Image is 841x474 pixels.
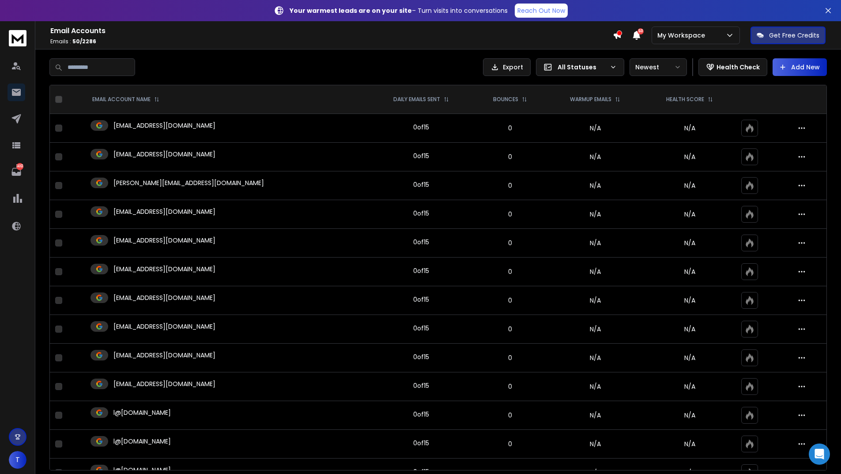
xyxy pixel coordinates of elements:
td: N/A [547,372,644,401]
button: Health Check [698,58,767,76]
p: [EMAIL_ADDRESS][DOMAIN_NAME] [113,236,215,245]
td: N/A [547,229,644,258]
p: N/A [649,267,730,276]
div: 0 of 15 [413,439,429,447]
p: N/A [649,353,730,362]
button: Export [483,58,531,76]
p: DAILY EMAILS SENT [393,96,440,103]
td: N/A [547,114,644,143]
img: logo [9,30,26,46]
p: [EMAIL_ADDRESS][DOMAIN_NAME] [113,207,215,216]
p: My Workspace [657,31,709,40]
div: 0 of 15 [413,353,429,361]
p: N/A [649,181,730,190]
div: 0 of 15 [413,324,429,333]
p: [EMAIL_ADDRESS][DOMAIN_NAME] [113,150,215,159]
p: 0 [479,440,541,448]
div: 0 of 15 [413,238,429,246]
p: [EMAIL_ADDRESS][DOMAIN_NAME] [113,351,215,360]
p: 0 [479,210,541,219]
div: 0 of 15 [413,295,429,304]
button: Newest [630,58,687,76]
div: 0 of 15 [413,209,429,218]
p: Reach Out Now [517,6,565,15]
button: Add New [773,58,827,76]
p: N/A [649,152,730,161]
button: T [9,451,26,469]
td: N/A [547,258,644,286]
div: 0 of 15 [413,410,429,419]
div: 0 of 15 [413,381,429,390]
td: N/A [547,171,644,200]
td: N/A [547,430,644,459]
p: – Turn visits into conversations [290,6,508,15]
p: 0 [479,124,541,133]
p: N/A [649,296,730,305]
div: 0 of 15 [413,152,429,160]
td: N/A [547,344,644,372]
p: HEALTH SCORE [666,96,704,103]
p: Emails : [50,38,613,45]
p: 0 [479,267,541,276]
p: All Statuses [558,63,606,72]
p: [EMAIL_ADDRESS][DOMAIN_NAME] [113,379,215,388]
p: 0 [479,382,541,391]
a: Reach Out Now [515,4,568,18]
span: 50 [637,28,644,34]
p: N/A [649,325,730,334]
td: N/A [547,315,644,344]
div: 0 of 15 [413,180,429,189]
p: 0 [479,181,541,190]
div: Open Intercom Messenger [809,444,830,465]
p: 0 [479,411,541,420]
p: N/A [649,124,730,133]
div: 0 of 15 [413,266,429,275]
p: 0 [479,325,541,334]
p: N/A [649,382,730,391]
p: 0 [479,152,541,161]
a: 1461 [8,163,25,181]
p: l@[DOMAIN_NAME] [113,408,171,417]
p: Health Check [717,63,760,72]
p: [EMAIL_ADDRESS][DOMAIN_NAME] [113,121,215,130]
p: N/A [649,440,730,448]
strong: Your warmest leads are on your site [290,6,412,15]
p: 0 [479,239,541,247]
p: [EMAIL_ADDRESS][DOMAIN_NAME] [113,293,215,302]
div: 0 of 15 [413,123,429,132]
div: EMAIL ACCOUNT NAME [92,96,159,103]
p: [EMAIL_ADDRESS][DOMAIN_NAME] [113,322,215,331]
td: N/A [547,143,644,171]
p: [PERSON_NAME][EMAIL_ADDRESS][DOMAIN_NAME] [113,178,264,187]
p: 0 [479,296,541,305]
td: N/A [547,200,644,229]
p: N/A [649,210,730,219]
span: 50 / 2286 [72,38,96,45]
p: 0 [479,353,541,362]
p: Get Free Credits [769,31,819,40]
p: l@[DOMAIN_NAME] [113,437,171,446]
td: N/A [547,401,644,430]
p: 1461 [16,163,23,170]
td: N/A [547,286,644,315]
p: WARMUP EMAILS [570,96,611,103]
p: N/A [649,239,730,247]
p: [EMAIL_ADDRESS][DOMAIN_NAME] [113,265,215,273]
p: BOUNCES [493,96,518,103]
h1: Email Accounts [50,26,613,36]
p: N/A [649,411,730,420]
button: Get Free Credits [750,27,826,44]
